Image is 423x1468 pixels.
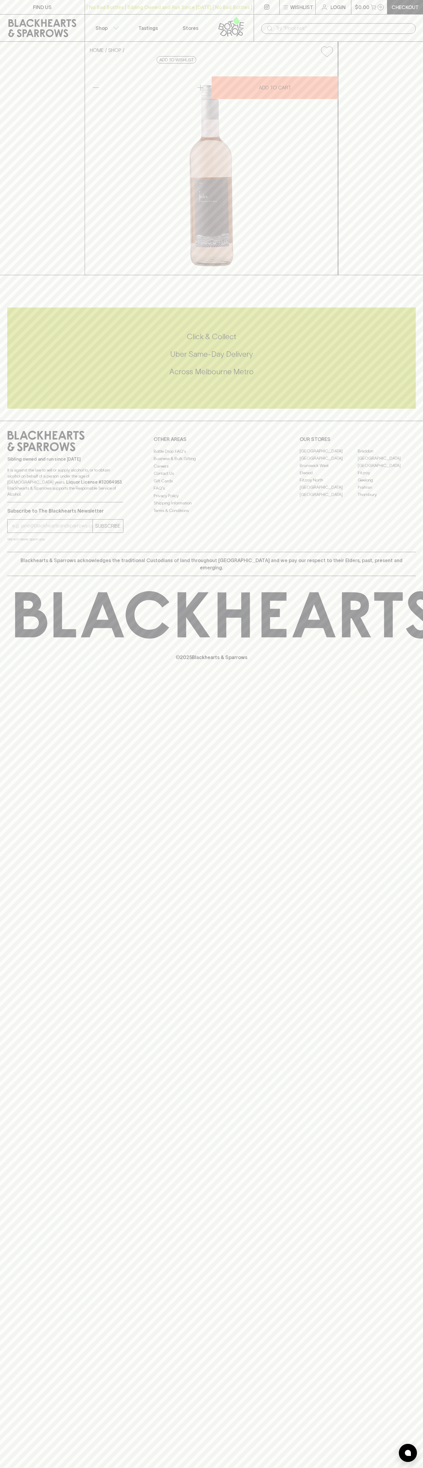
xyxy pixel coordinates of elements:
[90,47,104,53] a: HOME
[319,44,335,60] button: Add to wishlist
[7,349,416,359] h5: Uber Same-Day Delivery
[12,521,93,531] input: e.g. jane@blackheartsandsparrows.com.au
[358,469,416,477] a: Fitzroy
[85,62,338,275] img: 568978.png
[96,24,108,32] p: Shop
[358,477,416,484] a: Geelong
[300,448,358,455] a: [GEOGRAPHIC_DATA]
[7,307,416,409] div: Call to action block
[358,462,416,469] a: [GEOGRAPHIC_DATA]
[405,1450,411,1456] img: bubble-icon
[66,480,122,485] strong: Liquor License #32064953
[7,467,123,497] p: It is against the law to sell or supply alcohol to, or to obtain alcohol on behalf of a person un...
[276,24,411,33] input: Try "Pinot noir"
[183,24,198,32] p: Stores
[154,507,270,514] a: Terms & Conditions
[127,14,169,41] a: Tastings
[7,367,416,377] h5: Across Melbourne Metro
[85,14,127,41] button: Shop
[154,500,270,507] a: Shipping Information
[7,507,123,514] p: Subscribe to The Blackhearts Newsletter
[300,436,416,443] p: OUR STORES
[138,24,158,32] p: Tastings
[379,5,382,9] p: 0
[33,4,52,11] p: FIND US
[358,455,416,462] a: [GEOGRAPHIC_DATA]
[154,470,270,477] a: Contact Us
[355,4,369,11] p: $0.00
[300,469,358,477] a: Elwood
[154,492,270,499] a: Privacy Policy
[154,477,270,485] a: Gift Cards
[300,477,358,484] a: Fitzroy North
[392,4,419,11] p: Checkout
[212,76,338,99] button: ADD TO CART
[154,455,270,462] a: Business & Bulk Gifting
[7,332,416,342] h5: Click & Collect
[7,456,123,462] p: Sibling owned and run since [DATE]
[358,448,416,455] a: Braddon
[358,491,416,498] a: Thornbury
[300,491,358,498] a: [GEOGRAPHIC_DATA]
[7,536,123,542] p: We will never spam you
[108,47,121,53] a: SHOP
[300,484,358,491] a: [GEOGRAPHIC_DATA]
[95,522,121,530] p: SUBSCRIBE
[157,56,196,63] button: Add to wishlist
[358,484,416,491] a: Prahran
[154,462,270,470] a: Careers
[290,4,313,11] p: Wishlist
[154,436,270,443] p: OTHER AREAS
[154,448,270,455] a: Bottle Drop FAQ's
[93,520,123,533] button: SUBSCRIBE
[259,84,291,91] p: ADD TO CART
[169,14,212,41] a: Stores
[154,485,270,492] a: FAQ's
[300,455,358,462] a: [GEOGRAPHIC_DATA]
[330,4,346,11] p: Login
[300,462,358,469] a: Brunswick West
[12,557,411,571] p: Blackhearts & Sparrows acknowledges the traditional Custodians of land throughout [GEOGRAPHIC_DAT...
